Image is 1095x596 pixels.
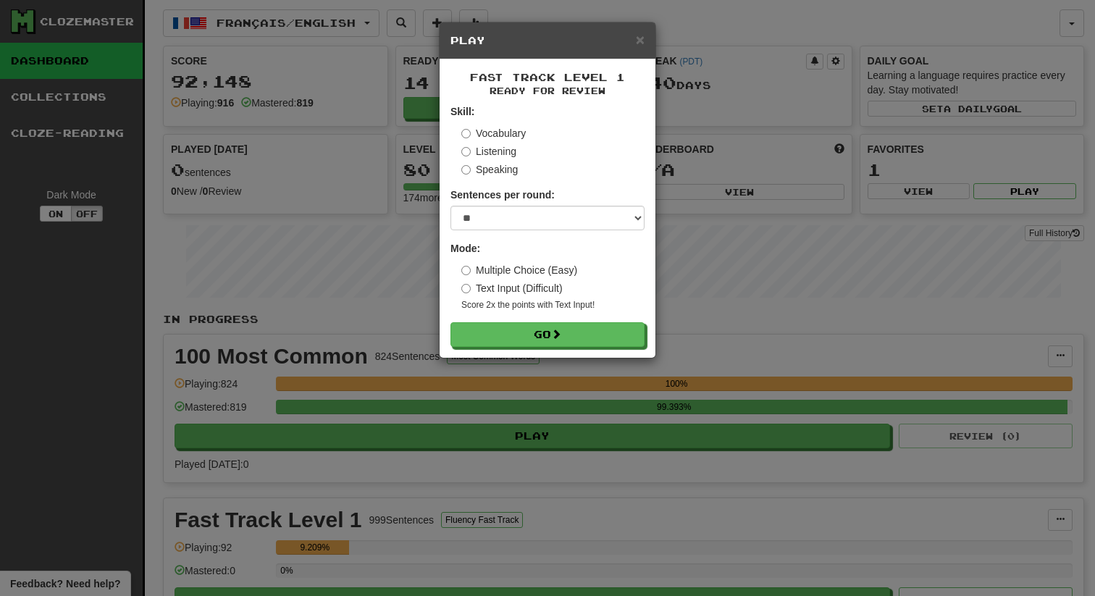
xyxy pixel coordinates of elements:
strong: Skill: [450,106,474,117]
span: Fast Track Level 1 [470,71,625,83]
label: Text Input (Difficult) [461,281,563,295]
input: Multiple Choice (Easy) [461,266,471,275]
span: × [636,31,645,48]
label: Vocabulary [461,126,526,140]
label: Sentences per round: [450,188,555,202]
label: Speaking [461,162,518,177]
strong: Mode: [450,243,480,254]
small: Score 2x the points with Text Input ! [461,299,645,311]
button: Close [636,32,645,47]
input: Vocabulary [461,129,471,138]
input: Listening [461,147,471,156]
label: Multiple Choice (Easy) [461,263,577,277]
h5: Play [450,33,645,48]
input: Text Input (Difficult) [461,284,471,293]
input: Speaking [461,165,471,175]
label: Listening [461,144,516,159]
button: Go [450,322,645,347]
small: Ready for Review [450,85,645,97]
